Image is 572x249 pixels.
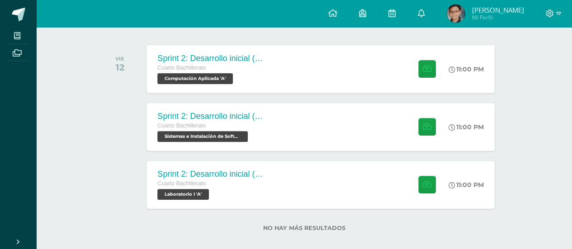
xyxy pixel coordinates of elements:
label: No hay más resultados [99,225,509,231]
div: 11:00 PM [449,181,484,189]
span: Laboratorio I 'A' [157,189,209,200]
span: Mi Perfil [472,14,524,21]
span: Cuarto Bachillerato [157,180,206,187]
span: [PERSON_NAME] [472,5,524,14]
div: VIE [115,56,124,62]
span: Sistemas e Instalación de Software 'A' [157,131,248,142]
div: 11:00 PM [449,123,484,131]
img: 3bba886a9c75063d96c5e58f8e6632be.png [447,5,465,23]
span: Cuarto Bachillerato [157,65,206,71]
span: Cuarto Bachillerato [157,122,206,129]
div: Sprint 2: Desarrollo inicial (Semanas 3 y 4) [157,112,266,121]
div: 12 [115,62,124,73]
div: Sprint 2: Desarrollo inicial (Semanas 3 y 4) [157,54,266,63]
span: Computación Aplicada 'A' [157,73,233,84]
div: Sprint 2: Desarrollo inicial (Semana 3 y 4) [157,169,266,179]
div: 11:00 PM [449,65,484,73]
